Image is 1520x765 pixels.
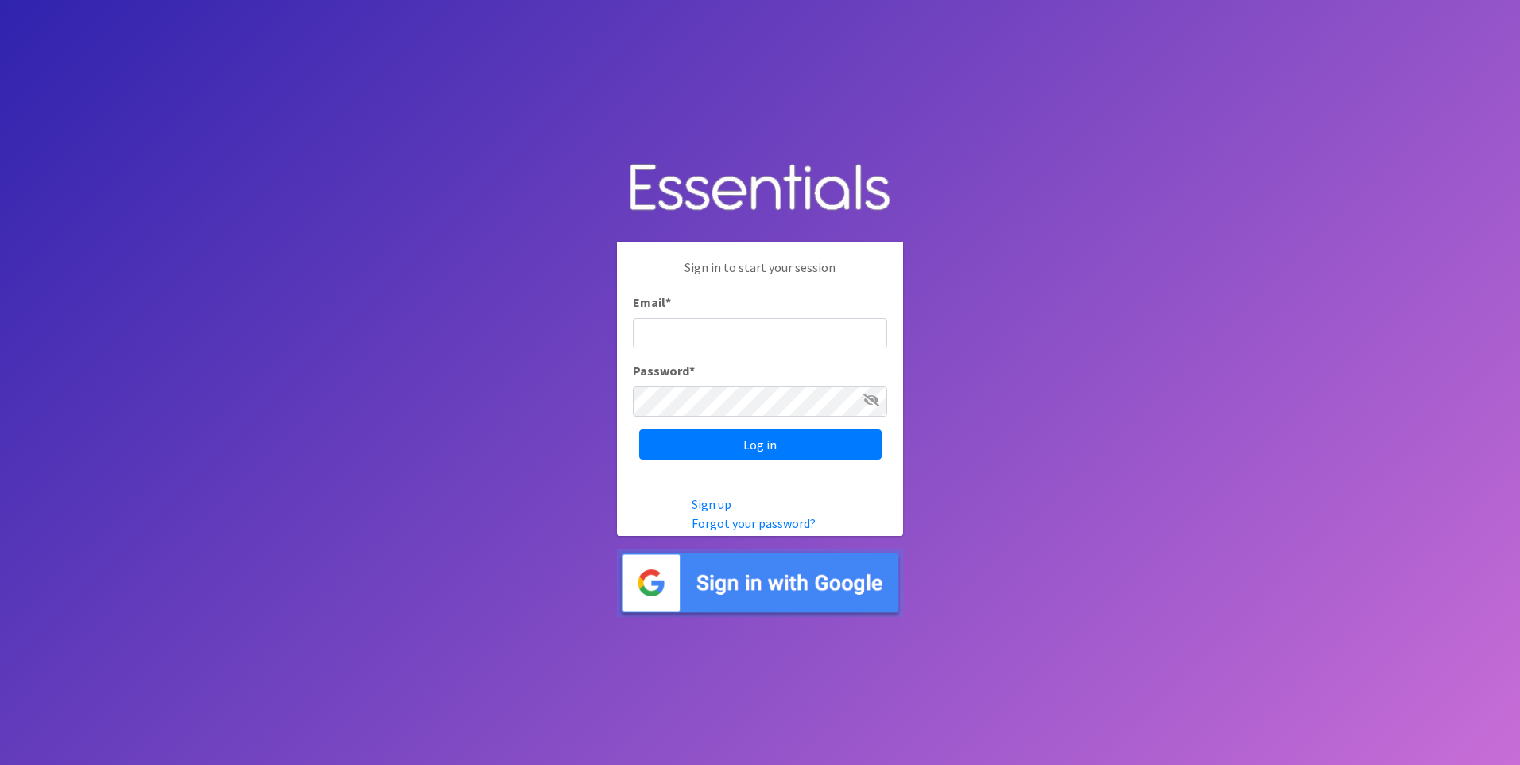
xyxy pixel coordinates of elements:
[617,549,903,618] img: Sign in with Google
[639,429,882,460] input: Log in
[617,148,903,230] img: Human Essentials
[633,361,695,380] label: Password
[692,496,731,512] a: Sign up
[633,258,887,293] p: Sign in to start your session
[689,363,695,379] abbr: required
[633,293,671,312] label: Email
[692,515,816,531] a: Forgot your password?
[665,294,671,310] abbr: required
